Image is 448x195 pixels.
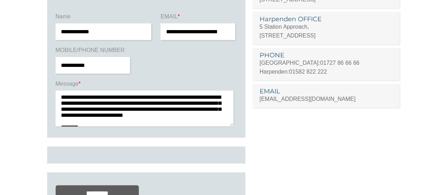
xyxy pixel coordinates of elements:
h3: Harpenden OFFICE [260,16,393,22]
label: Message [56,80,237,91]
h3: EMAIL [260,88,393,94]
p: 5 Station Approach, [STREET_ADDRESS] [260,22,393,40]
h3: PHONE [260,52,393,58]
a: [EMAIL_ADDRESS][DOMAIN_NAME] [260,96,356,102]
p: [GEOGRAPHIC_DATA]: [260,58,393,67]
p: Harpenden: [260,67,393,76]
label: Name [56,13,153,23]
label: EMAIL [160,13,237,23]
label: MOBILE/PHONE NUMBER [56,46,132,57]
a: 01727 86 66 66 [320,60,359,66]
a: 01582 822 222 [289,69,327,75]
